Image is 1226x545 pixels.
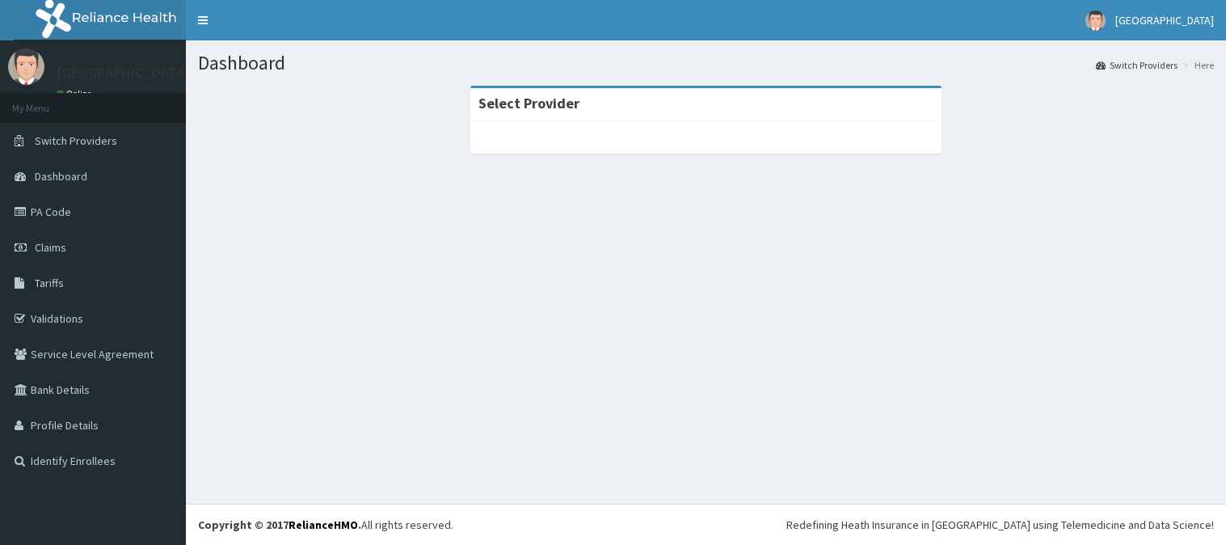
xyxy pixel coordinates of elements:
[35,240,66,255] span: Claims
[478,94,579,112] strong: Select Provider
[35,133,117,148] span: Switch Providers
[186,504,1226,545] footer: All rights reserved.
[786,517,1214,533] div: Redefining Heath Insurance in [GEOGRAPHIC_DATA] using Telemedicine and Data Science!
[198,53,1214,74] h1: Dashboard
[35,276,64,290] span: Tariffs
[1115,13,1214,27] span: [GEOGRAPHIC_DATA]
[1096,58,1178,72] a: Switch Providers
[289,518,358,532] a: RelianceHMO
[57,65,190,80] p: [GEOGRAPHIC_DATA]
[35,169,87,184] span: Dashboard
[57,88,95,99] a: Online
[1179,58,1214,72] li: Here
[1085,11,1106,31] img: User Image
[198,518,361,532] strong: Copyright © 2017 .
[8,49,44,85] img: User Image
